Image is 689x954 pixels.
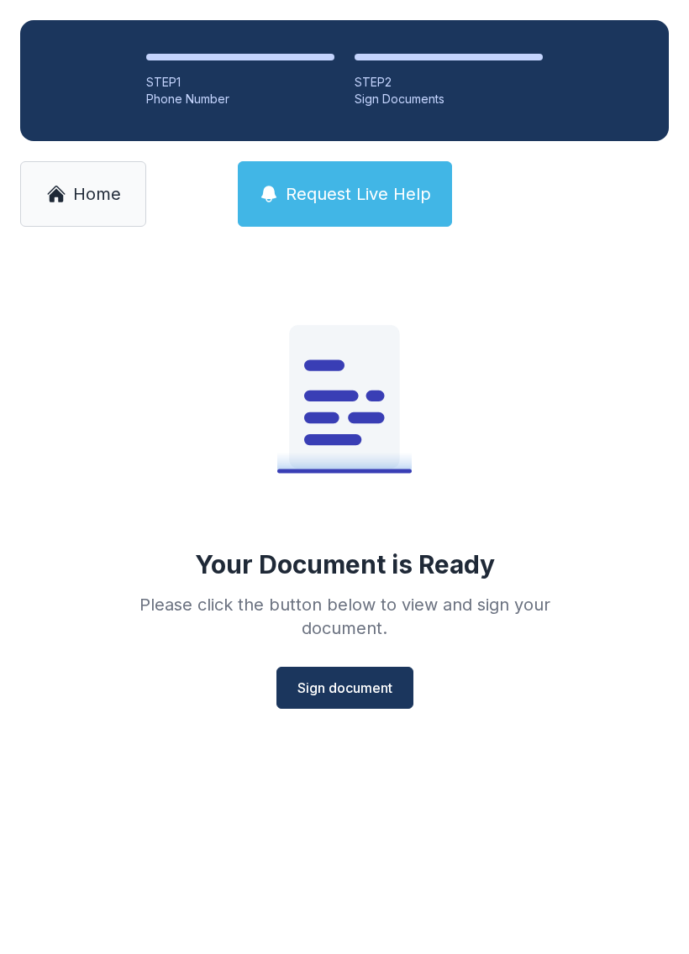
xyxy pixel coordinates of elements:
[195,549,495,579] div: Your Document is Ready
[286,182,431,206] span: Request Live Help
[297,678,392,698] span: Sign document
[146,91,334,107] div: Phone Number
[146,74,334,91] div: STEP 1
[355,74,543,91] div: STEP 2
[355,91,543,107] div: Sign Documents
[103,593,586,640] div: Please click the button below to view and sign your document.
[73,182,121,206] span: Home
